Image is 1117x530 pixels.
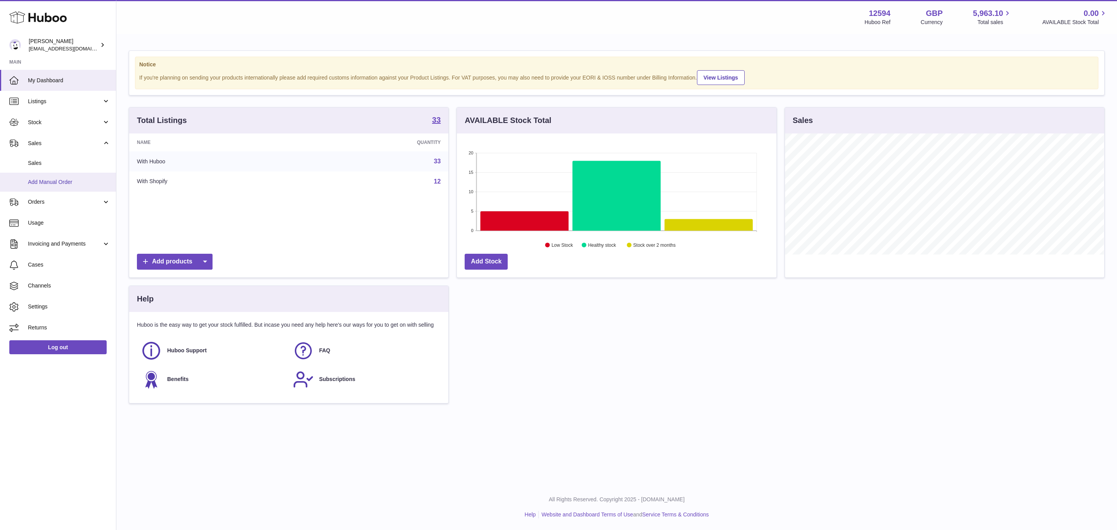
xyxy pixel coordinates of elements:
span: Sales [28,159,110,167]
a: 33 [432,116,441,125]
text: 15 [469,170,474,175]
strong: 33 [432,116,441,124]
a: Log out [9,340,107,354]
a: FAQ [293,340,437,361]
a: Add products [137,254,213,270]
th: Name [129,133,301,151]
div: [PERSON_NAME] [29,38,99,52]
span: Orders [28,198,102,206]
strong: GBP [926,8,942,19]
li: and [539,511,709,518]
a: View Listings [697,70,745,85]
strong: Notice [139,61,1094,68]
a: Website and Dashboard Terms of Use [541,511,633,518]
span: Total sales [977,19,1012,26]
span: Stock [28,119,102,126]
a: Add Stock [465,254,508,270]
a: 12 [434,178,441,185]
span: AVAILABLE Stock Total [1042,19,1108,26]
text: Stock over 2 months [633,242,676,248]
div: Currency [921,19,943,26]
text: 10 [469,189,474,194]
h3: Help [137,294,154,304]
span: Add Manual Order [28,178,110,186]
text: Low Stock [552,242,573,248]
span: Returns [28,324,110,331]
a: Benefits [141,369,285,390]
span: [EMAIL_ADDRESS][DOMAIN_NAME] [29,45,114,52]
span: Cases [28,261,110,268]
a: Huboo Support [141,340,285,361]
img: internalAdmin-12594@internal.huboo.com [9,39,21,51]
span: Benefits [167,376,188,383]
th: Quantity [301,133,448,151]
td: With Huboo [129,151,301,171]
h3: Total Listings [137,115,187,126]
h3: Sales [793,115,813,126]
text: 20 [469,151,474,155]
a: 33 [434,158,441,165]
span: Channels [28,282,110,289]
text: 5 [471,209,474,213]
a: 0.00 AVAILABLE Stock Total [1042,8,1108,26]
span: Settings [28,303,110,310]
div: Huboo Ref [865,19,890,26]
a: Service Terms & Conditions [642,511,709,518]
span: Invoicing and Payments [28,240,102,248]
span: 0.00 [1084,8,1099,19]
p: Huboo is the easy way to get your stock fulfilled. But incase you need any help here's our ways f... [137,321,441,329]
span: Subscriptions [319,376,355,383]
text: 0 [471,228,474,233]
a: Subscriptions [293,369,437,390]
div: If you're planning on sending your products internationally please add required customs informati... [139,69,1094,85]
span: Huboo Support [167,347,207,354]
span: Listings [28,98,102,105]
a: 5,963.10 Total sales [973,8,1012,26]
p: All Rights Reserved. Copyright 2025 - [DOMAIN_NAME] [123,496,1111,503]
td: With Shopify [129,171,301,192]
text: Healthy stock [588,242,617,248]
span: FAQ [319,347,330,354]
span: Usage [28,219,110,227]
span: Sales [28,140,102,147]
span: 5,963.10 [973,8,1003,19]
strong: 12594 [869,8,890,19]
a: Help [525,511,536,518]
span: My Dashboard [28,77,110,84]
h3: AVAILABLE Stock Total [465,115,551,126]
